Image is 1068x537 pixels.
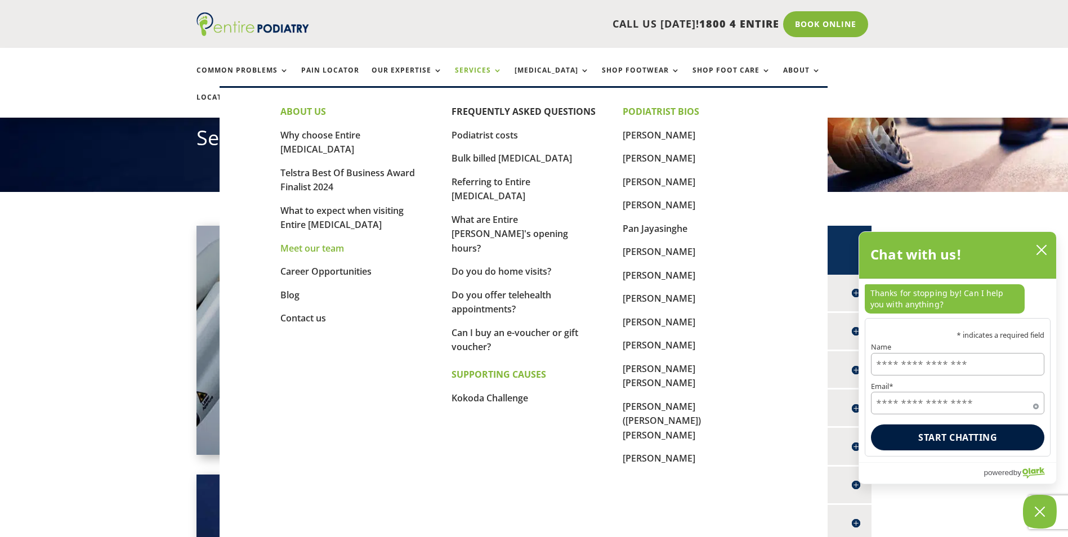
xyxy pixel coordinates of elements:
[280,312,326,324] a: Contact us
[372,66,443,91] a: Our Expertise
[452,368,546,381] strong: SUPPORTING CAUSES
[452,265,551,278] a: Do you do home visits?
[196,66,289,91] a: Common Problems
[623,245,695,258] a: [PERSON_NAME]
[623,400,701,441] a: [PERSON_NAME] ([PERSON_NAME]) [PERSON_NAME]
[452,326,578,353] a: Can I buy an e-voucher or gift voucher?
[623,199,695,211] a: [PERSON_NAME]
[623,339,695,351] a: [PERSON_NAME]
[623,316,695,328] a: [PERSON_NAME]
[452,105,596,118] a: FREQUENTLY ASKED QUESTIONS
[623,269,695,281] a: [PERSON_NAME]
[452,152,572,164] a: Bulk billed [MEDICAL_DATA]
[1033,241,1051,258] button: close chatbox
[699,17,779,30] span: 1800 4 ENTIRE
[984,463,1056,484] a: Powered by Olark
[623,152,695,164] a: [PERSON_NAME]
[783,66,821,91] a: About
[219,248,381,295] h2: Laser Treatment For [MEDICAL_DATA]
[859,231,1057,484] div: olark chatbox
[280,204,404,231] a: What to expect when visiting Entire [MEDICAL_DATA]
[196,93,253,118] a: Locations
[871,353,1044,375] input: Name
[623,363,695,390] a: [PERSON_NAME] [PERSON_NAME]
[196,12,309,36] img: logo (1)
[301,66,359,91] a: Pain Locator
[280,289,300,301] a: Blog
[452,213,568,254] a: What are Entire [PERSON_NAME]'s opening hours?
[623,176,695,188] a: [PERSON_NAME]
[196,27,309,38] a: Entire Podiatry
[1013,466,1021,480] span: by
[455,66,502,91] a: Services
[871,343,1044,351] label: Name
[783,11,868,37] a: Book Online
[452,392,528,404] a: Kokoda Challenge
[984,466,1013,480] span: powered
[352,17,779,32] p: CALL US [DATE]!
[859,279,1056,318] div: chat
[871,332,1044,339] p: * indicates a required field
[280,242,344,254] a: Meet our team
[623,105,699,118] strong: PODIATRIST BIOS
[623,292,695,305] a: [PERSON_NAME]
[1023,495,1057,529] button: Close Chatbox
[196,124,872,158] h1: Services
[623,222,687,235] a: Pan Jayasinghe
[623,452,695,464] a: [PERSON_NAME]
[871,383,1044,390] label: Email*
[219,294,381,381] p: Entire [MEDICAL_DATA] were the first clinic in [GEOGRAPHIC_DATA] to introduce the Cutera Genesis ...
[452,289,551,316] a: Do you offer telehealth appointments?
[692,66,771,91] a: Shop Foot Care
[452,129,518,141] a: Podiatrist costs
[623,129,695,141] a: [PERSON_NAME]
[452,176,530,203] a: Referring to Entire [MEDICAL_DATA]
[871,424,1044,450] button: Start chatting
[280,265,372,278] a: Career Opportunities
[865,284,1025,314] p: Thanks for stopping by! Can I help you with anything?
[870,243,962,266] h2: Chat with us!
[1033,401,1039,407] span: Required field
[280,105,326,118] strong: ABOUT US
[515,66,589,91] a: [MEDICAL_DATA]
[280,167,415,194] a: Telstra Best Of Business Award Finalist 2024
[602,66,680,91] a: Shop Footwear
[280,129,360,156] a: Why choose Entire [MEDICAL_DATA]
[871,392,1044,414] input: Email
